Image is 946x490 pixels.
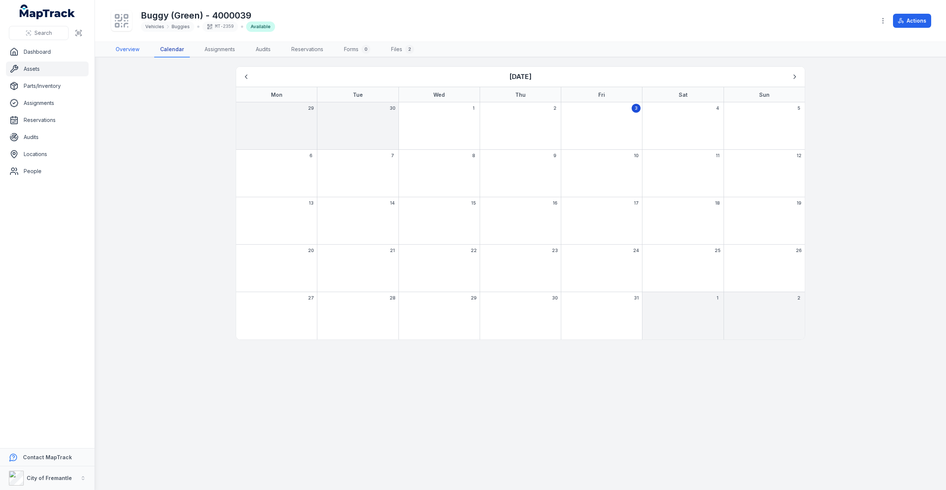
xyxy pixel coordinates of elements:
a: Reservations [285,42,329,57]
span: 30 [390,105,396,111]
span: 3 [635,105,638,111]
a: Parts/Inventory [6,79,89,93]
span: 21 [390,248,395,254]
strong: Mon [271,92,282,98]
span: 13 [309,200,314,206]
strong: City of Fremantle [27,475,72,481]
span: 30 [552,295,558,301]
a: Reservations [6,113,89,128]
strong: Wed [433,92,445,98]
span: Vehicles [145,24,164,30]
div: Available [246,21,275,32]
a: Audits [6,130,89,145]
a: Assignments [6,96,89,110]
div: October 2025 [236,67,805,340]
h3: [DATE] [509,72,532,82]
span: 16 [553,200,558,206]
a: Audits [250,42,277,57]
span: 31 [634,295,639,301]
span: 24 [633,248,639,254]
span: 5 [797,105,800,111]
button: Search [9,26,69,40]
span: 17 [634,200,639,206]
button: Next [788,70,802,84]
strong: Fri [598,92,605,98]
h1: Buggy (Green) - 4000039 [141,10,275,21]
a: Dashboard [6,44,89,59]
div: MT-2359 [202,21,238,32]
strong: Contact MapTrack [23,454,72,460]
span: 2 [553,105,556,111]
span: 25 [715,248,721,254]
a: MapTrack [20,4,75,19]
a: Locations [6,147,89,162]
div: 2 [405,45,414,54]
a: Assets [6,62,89,76]
a: Files2 [385,42,420,57]
span: 22 [471,248,477,254]
span: 12 [797,153,801,159]
span: 2 [797,295,800,301]
a: Forms0 [338,42,376,57]
span: 4 [716,105,719,111]
span: 6 [310,153,312,159]
span: 19 [797,200,801,206]
strong: Thu [515,92,526,98]
span: 27 [308,295,314,301]
div: 0 [361,45,370,54]
span: 10 [634,153,639,159]
strong: Sat [679,92,688,98]
span: 7 [391,153,394,159]
span: 11 [716,153,720,159]
span: 20 [308,248,314,254]
a: Calendar [154,42,190,57]
span: 1 [473,105,474,111]
button: Actions [893,14,931,28]
span: Search [34,29,52,37]
span: 29 [471,295,477,301]
a: Assignments [199,42,241,57]
strong: Tue [353,92,363,98]
a: People [6,164,89,179]
span: 29 [308,105,314,111]
strong: Sun [759,92,770,98]
span: 18 [715,200,720,206]
span: 26 [796,248,802,254]
span: Buggies [172,24,190,30]
span: 28 [390,295,396,301]
span: 9 [553,153,556,159]
span: 8 [472,153,475,159]
a: Overview [110,42,145,57]
span: 14 [390,200,395,206]
span: 1 [717,295,718,301]
span: 23 [552,248,558,254]
span: 15 [471,200,476,206]
button: Previous [239,70,253,84]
